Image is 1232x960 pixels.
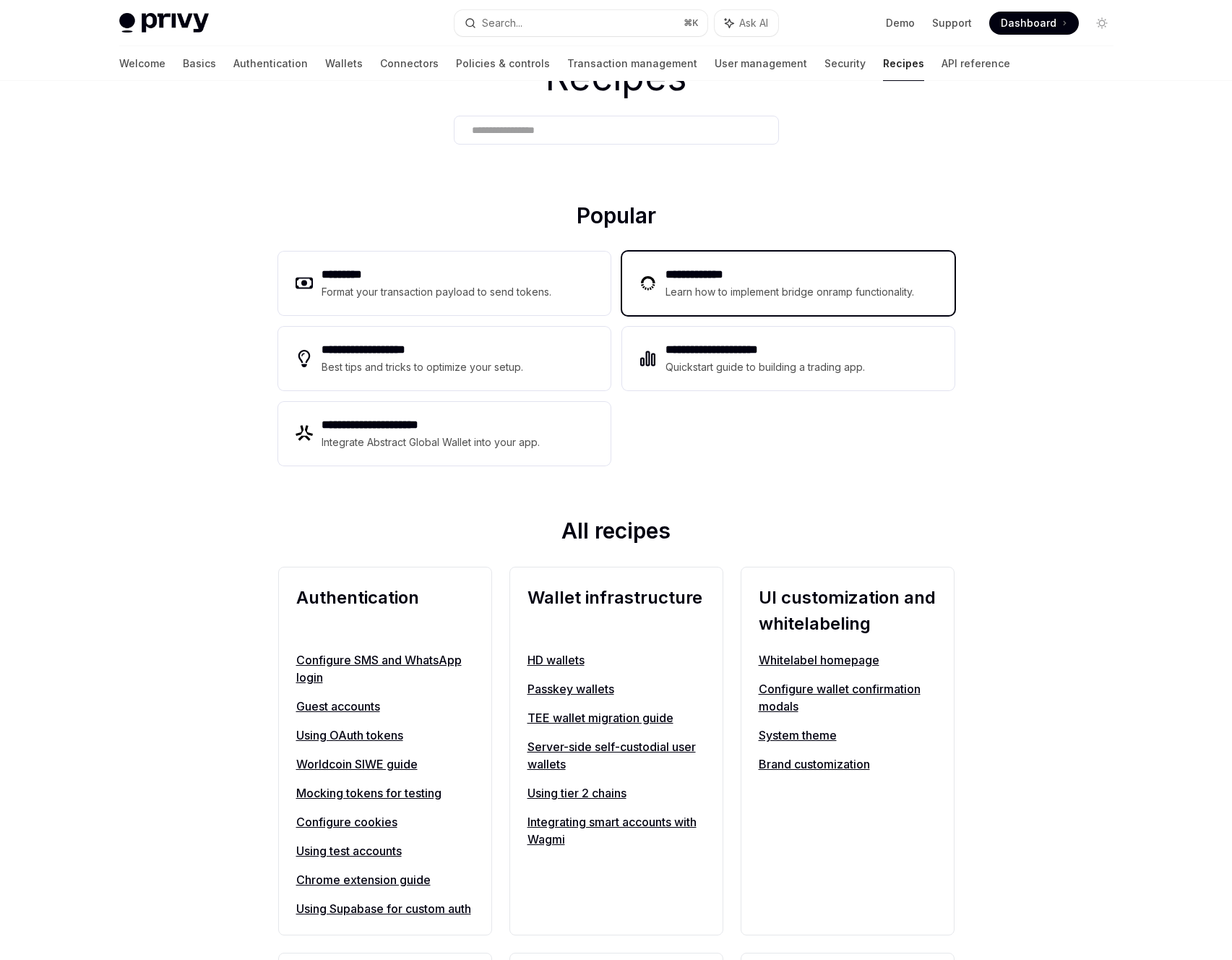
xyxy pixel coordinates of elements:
[119,13,209,33] img: light logo
[233,46,308,81] a: Authentication
[296,813,474,831] a: Configure cookies
[684,17,699,29] span: ⌘ K
[456,46,550,81] a: Policies & controls
[278,202,955,234] h2: Popular
[322,359,525,376] div: Best tips and tricks to optimize your setup.
[759,755,936,773] a: Brand customization
[183,46,216,81] a: Basics
[296,755,474,773] a: Worldcoin SIWE guide
[322,434,541,451] div: Integrate Abstract Global Wallet into your app.
[296,784,474,802] a: Mocking tokens for testing
[527,784,705,802] a: Using tier 2 chains
[883,46,924,81] a: Recipes
[1090,12,1113,35] button: Toggle dark mode
[665,283,918,301] div: Learn how to implement bridge onramp functionality.
[567,46,697,81] a: Transaction management
[759,651,936,669] a: Whitelabel homepage
[278,252,611,315] a: **** ****Format your transaction payload to send tokens.
[932,16,972,30] a: Support
[715,10,778,36] button: Ask AI
[278,518,955,549] h2: All recipes
[824,46,866,81] a: Security
[715,46,807,81] a: User management
[119,46,165,81] a: Welcome
[322,283,552,301] div: Format your transaction payload to send tokens.
[527,585,705,637] h2: Wallet infrastructure
[989,12,1079,35] a: Dashboard
[296,698,474,715] a: Guest accounts
[296,727,474,744] a: Using OAuth tokens
[325,46,363,81] a: Wallets
[739,16,768,30] span: Ask AI
[296,871,474,888] a: Chrome extension guide
[759,727,936,744] a: System theme
[759,585,936,637] h2: UI customization and whitelabeling
[759,680,936,715] a: Configure wallet confirmation modals
[296,585,474,637] h2: Authentication
[296,651,474,686] a: Configure SMS and WhatsApp login
[527,738,705,773] a: Server-side self-custodial user wallets
[886,16,915,30] a: Demo
[527,651,705,669] a: HD wallets
[455,10,707,36] button: Search...⌘K
[527,813,705,848] a: Integrating smart accounts with Wagmi
[527,680,705,698] a: Passkey wallets
[296,900,474,917] a: Using Supabase for custom auth
[1001,16,1056,30] span: Dashboard
[296,842,474,860] a: Using test accounts
[942,46,1010,81] a: API reference
[527,709,705,727] a: TEE wallet migration guide
[380,46,439,81] a: Connectors
[665,359,866,376] div: Quickstart guide to building a trading app.
[622,252,955,315] a: **** **** ***Learn how to implement bridge onramp functionality.
[482,14,522,32] div: Search...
